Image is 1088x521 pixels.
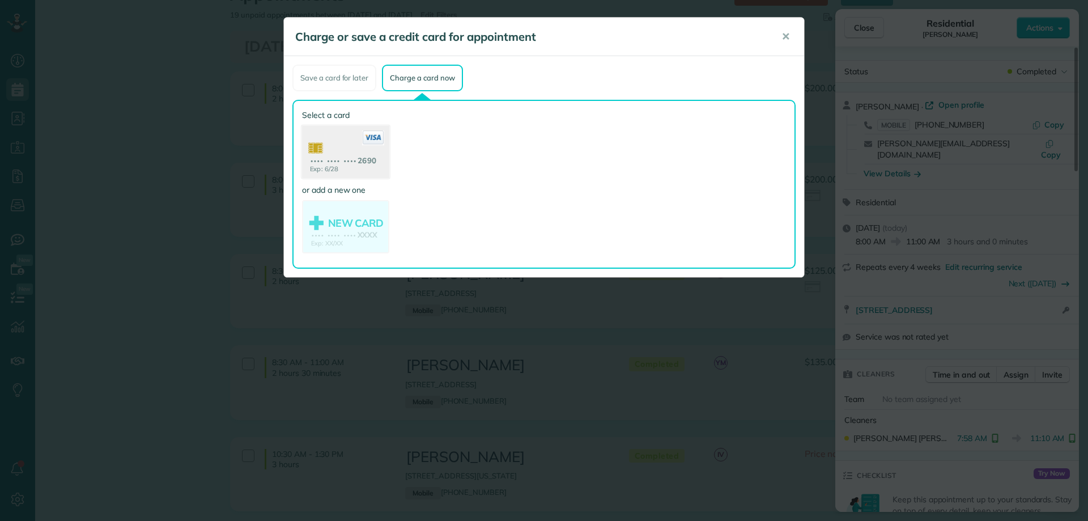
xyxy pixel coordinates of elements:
div: Charge a card now [382,65,462,91]
div: Save a card for later [292,65,376,91]
label: or add a new one [302,184,389,196]
span: ✕ [781,30,790,43]
label: Select a card [302,109,389,121]
h5: Charge or save a credit card for appointment [295,29,766,45]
